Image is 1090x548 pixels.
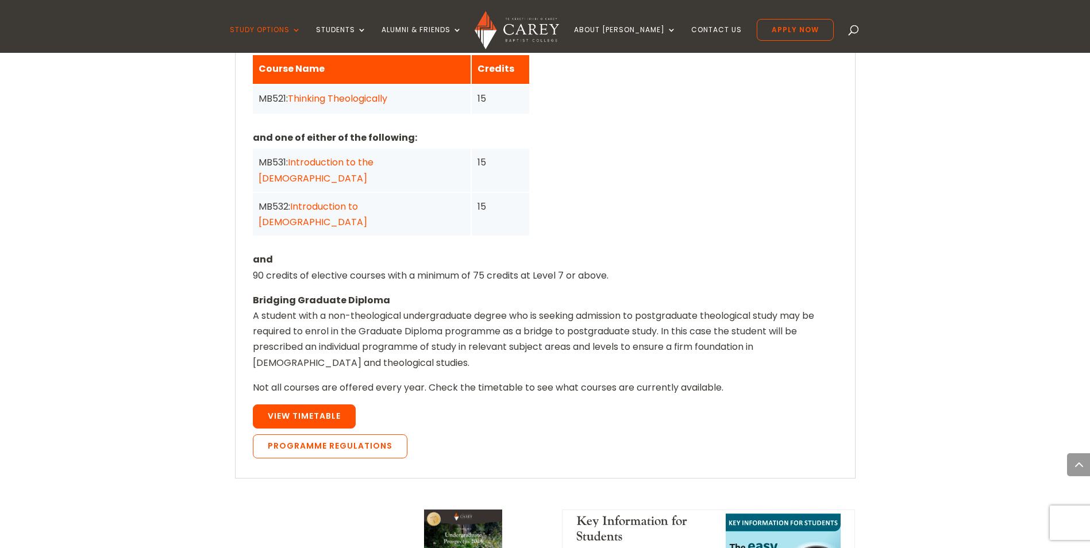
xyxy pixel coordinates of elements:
a: Contact Us [691,26,742,53]
a: Study Options [230,26,301,53]
p: A student with a non-theological undergraduate degree who is seeking admission to postgraduate th... [253,292,838,380]
img: Carey Baptist College [475,11,559,49]
div: 15 [477,199,523,214]
a: Programme Regulations [253,434,407,458]
div: 15 [477,91,523,106]
a: Alumni & Friends [382,26,462,53]
div: Course Name [259,61,465,76]
strong: and [253,253,273,266]
a: About [PERSON_NAME] [574,26,676,53]
p: Not all courses are offered every year. Check the timetable to see what courses are currently ava... [253,380,838,404]
a: Introduction to [DEMOGRAPHIC_DATA] [259,200,367,229]
a: Students [316,26,367,53]
a: View Timetable [253,404,356,429]
div: Credits [477,61,523,76]
a: Apply Now [757,19,834,41]
strong: Bridging Graduate Diploma [253,294,390,307]
div: MB521: [259,91,465,106]
div: MB531: [259,155,465,186]
a: Thinking Theologically [288,92,387,105]
div: 90 credits of elective courses with a minimum of 75 credits at Level 7 or above. [253,5,838,464]
p: and one of either of the following: [253,130,529,145]
div: 15 [477,155,523,170]
a: Introduction to the [DEMOGRAPHIC_DATA] [259,156,373,184]
div: MB532: [259,199,465,230]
